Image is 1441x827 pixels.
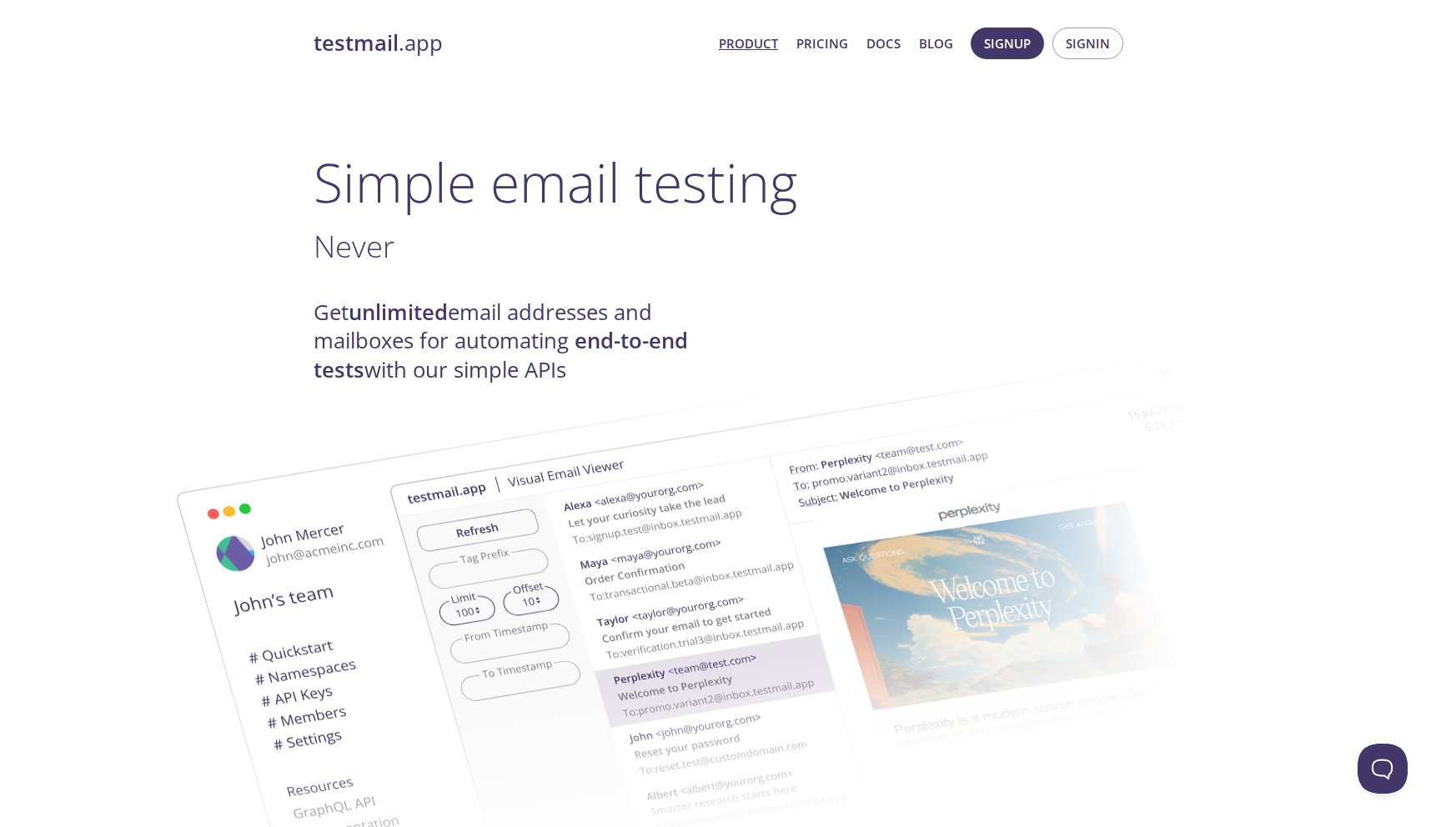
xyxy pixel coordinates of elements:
span: Signin [1066,33,1110,54]
strong: testmail [314,28,399,58]
button: Signin [1052,28,1123,59]
span: Signup [984,33,1031,54]
span: Never [314,225,394,267]
a: Docs [866,33,901,54]
h4: Get email addresses and mailboxes for automating with our simple APIs [314,298,720,384]
button: Signup [971,28,1044,59]
h1: Simple email testing [314,150,1127,214]
strong: unlimited [349,298,448,327]
strong: end-to-end tests [314,326,688,383]
a: Blog [919,33,953,54]
a: Product [719,33,778,54]
a: testmail.app [314,29,705,58]
a: Pricing [796,33,848,54]
iframe: Help Scout Beacon - Open [1358,744,1408,794]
